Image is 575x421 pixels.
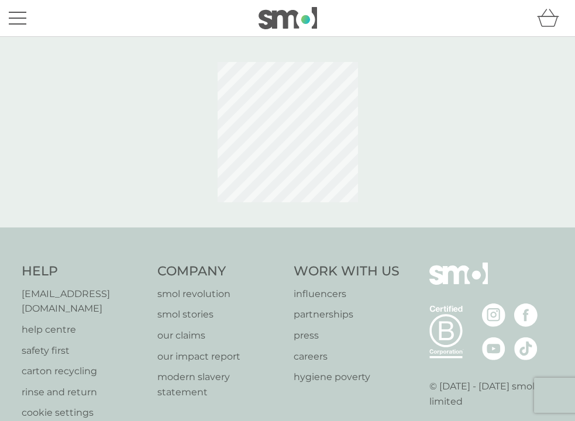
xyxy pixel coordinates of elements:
[157,307,282,322] a: smol stories
[294,287,400,302] a: influencers
[294,307,400,322] a: partnerships
[157,370,282,399] a: modern slavery statement
[429,379,554,409] p: © [DATE] - [DATE] smol limited
[22,385,146,400] a: rinse and return
[157,263,282,281] h4: Company
[22,343,146,358] a: safety first
[157,287,282,302] a: smol revolution
[9,7,26,29] button: menu
[294,328,400,343] a: press
[537,6,566,30] div: basket
[482,337,505,360] img: visit the smol Youtube page
[294,263,400,281] h4: Work With Us
[22,364,146,379] a: carton recycling
[294,370,400,385] a: hygiene poverty
[22,287,146,316] a: [EMAIL_ADDRESS][DOMAIN_NAME]
[482,303,505,327] img: visit the smol Instagram page
[429,263,488,302] img: smol
[22,263,146,281] h4: Help
[22,322,146,337] a: help centre
[22,405,146,420] a: cookie settings
[514,337,538,360] img: visit the smol Tiktok page
[157,328,282,343] a: our claims
[259,7,317,29] img: smol
[514,303,538,327] img: visit the smol Facebook page
[294,349,400,364] a: careers
[157,349,282,364] a: our impact report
